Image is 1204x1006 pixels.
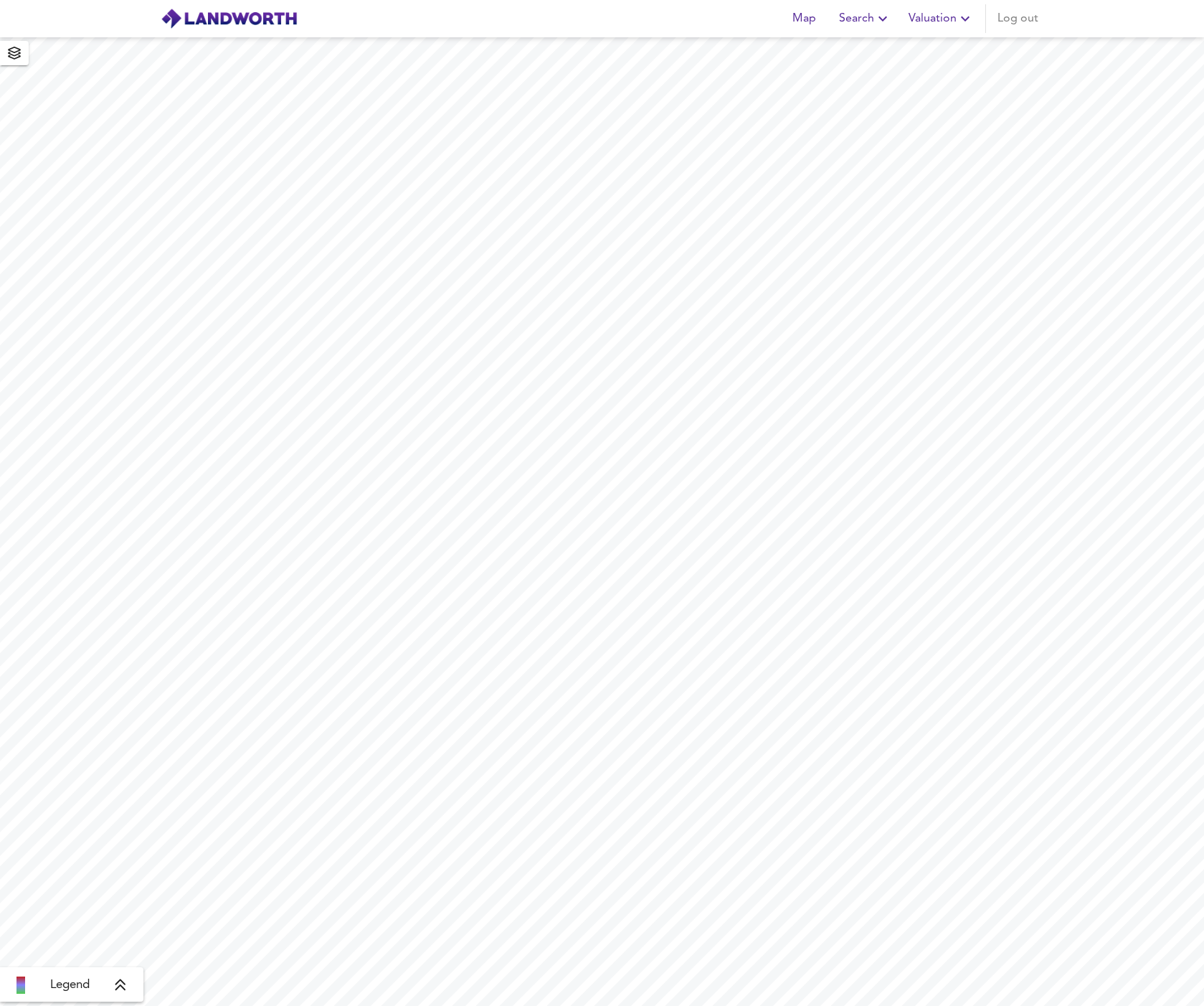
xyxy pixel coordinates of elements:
button: Map [782,4,828,33]
button: Valuation [903,4,980,33]
span: Legend [50,977,90,994]
button: Search [833,4,897,33]
span: Map [787,9,822,29]
span: Search [839,9,891,29]
button: Log out [992,4,1044,33]
span: Valuation [909,9,974,29]
span: Log out [997,9,1038,29]
img: logo [161,8,298,29]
